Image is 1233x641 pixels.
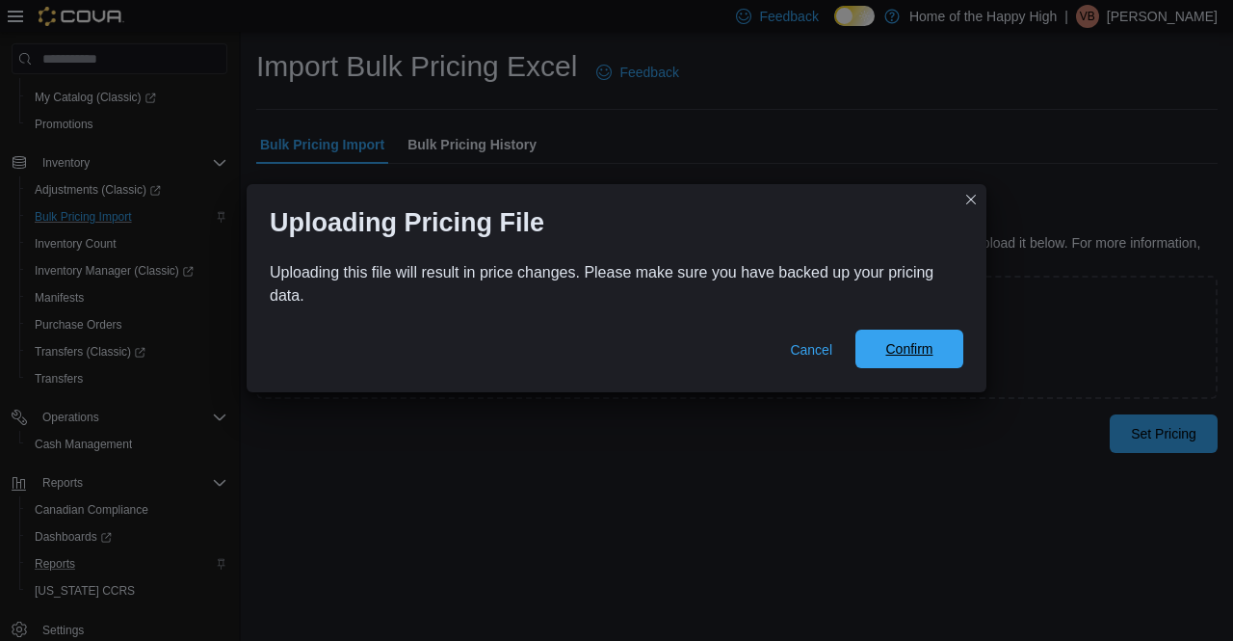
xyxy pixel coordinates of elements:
button: Closes this modal window [959,188,983,211]
button: Cancel [782,331,840,369]
p: Uploading this file will result in price changes. Please make sure you have backed up your pricin... [270,261,963,307]
h1: Uploading Pricing File [270,207,544,238]
span: Confirm [885,339,932,359]
span: Cancel [790,340,832,360]
button: Confirm [855,330,963,368]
